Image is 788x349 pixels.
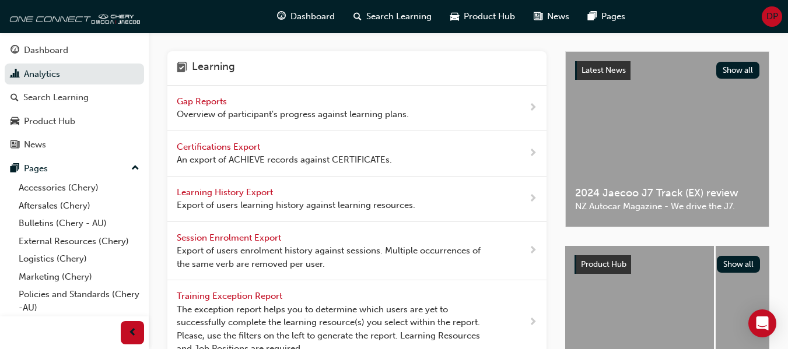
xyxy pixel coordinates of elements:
a: Logistics (Chery) [14,250,144,268]
a: External Resources (Chery) [14,232,144,251]
span: car-icon [10,117,19,127]
span: Product Hub [581,259,626,269]
button: DP [762,6,782,27]
span: next-icon [528,146,537,161]
div: Search Learning [23,91,89,104]
a: Accessories (Chery) [14,179,144,197]
span: Product Hub [464,10,515,23]
span: Certifications Export [177,142,262,152]
a: Dashboard [5,40,144,61]
a: car-iconProduct Hub [441,5,524,29]
div: Dashboard [24,44,68,57]
span: Search Learning [366,10,432,23]
a: Latest NewsShow all [575,61,759,80]
h4: Learning [192,61,235,76]
span: DP [766,10,778,23]
span: up-icon [131,161,139,176]
span: 2024 Jaecoo J7 Track (EX) review [575,186,759,200]
span: next-icon [528,192,537,206]
button: Pages [5,158,144,179]
span: prev-icon [128,326,137,340]
span: Dashboard [290,10,335,23]
div: Pages [24,162,48,175]
span: learning-icon [177,61,187,76]
a: Policies and Standards (Chery -AU) [14,285,144,316]
a: news-iconNews [524,5,579,29]
span: Export of users learning history against learning resources. [177,199,415,212]
span: pages-icon [10,164,19,174]
span: Learning History Export [177,187,275,198]
span: An export of ACHIEVE records against CERTIFICATEs. [177,153,392,167]
span: Gap Reports [177,96,229,107]
div: Product Hub [24,115,75,128]
span: Session Enrolment Export [177,232,283,243]
a: Bulletins (Chery - AU) [14,214,144,232]
span: guage-icon [277,9,286,24]
a: pages-iconPages [579,5,635,29]
a: Product HubShow all [575,255,760,274]
div: Open Intercom Messenger [748,309,776,337]
a: Session Enrolment Export Export of users enrolment history against sessions. Multiple occurrences... [167,222,547,281]
a: News [5,134,144,156]
span: guage-icon [10,45,19,56]
span: Overview of participant's progress against learning plans. [177,108,409,121]
span: search-icon [353,9,362,24]
span: NZ Autocar Magazine - We drive the J7. [575,200,759,213]
div: News [24,138,46,151]
a: guage-iconDashboard [268,5,344,29]
span: news-icon [10,140,19,150]
a: Certifications Export An export of ACHIEVE records against CERTIFICATEs.next-icon [167,131,547,177]
span: car-icon [450,9,459,24]
a: Search Learning [5,87,144,108]
button: DashboardAnalyticsSearch LearningProduct HubNews [5,37,144,158]
img: oneconnect [6,5,140,28]
a: Aftersales (Chery) [14,197,144,215]
span: search-icon [10,93,19,103]
a: Product Hub [5,111,144,132]
a: Gap Reports Overview of participant's progress against learning plans.next-icon [167,86,547,131]
span: next-icon [528,244,537,258]
span: News [547,10,569,23]
span: news-icon [534,9,542,24]
button: Show all [716,62,760,79]
span: Latest News [582,65,626,75]
span: Training Exception Report [177,291,285,301]
a: Marketing (Chery) [14,268,144,286]
span: chart-icon [10,69,19,80]
a: Latest NewsShow all2024 Jaecoo J7 Track (EX) reviewNZ Autocar Magazine - We drive the J7. [565,51,769,227]
span: next-icon [528,101,537,115]
a: Learning History Export Export of users learning history against learning resources.next-icon [167,177,547,222]
a: search-iconSearch Learning [344,5,441,29]
button: Show all [717,256,761,273]
span: Pages [601,10,625,23]
span: pages-icon [588,9,597,24]
span: Export of users enrolment history against sessions. Multiple occurrences of the same verb are rem... [177,244,491,270]
span: next-icon [528,315,537,330]
a: Analytics [5,64,144,85]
